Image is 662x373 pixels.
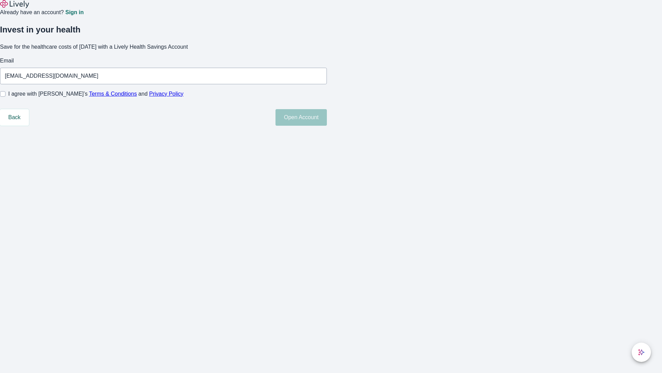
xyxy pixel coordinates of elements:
svg: Lively AI Assistant [638,349,645,356]
span: I agree with [PERSON_NAME]’s and [8,90,183,98]
a: Privacy Policy [149,91,184,97]
button: chat [632,343,651,362]
a: Terms & Conditions [89,91,137,97]
a: Sign in [65,10,83,15]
